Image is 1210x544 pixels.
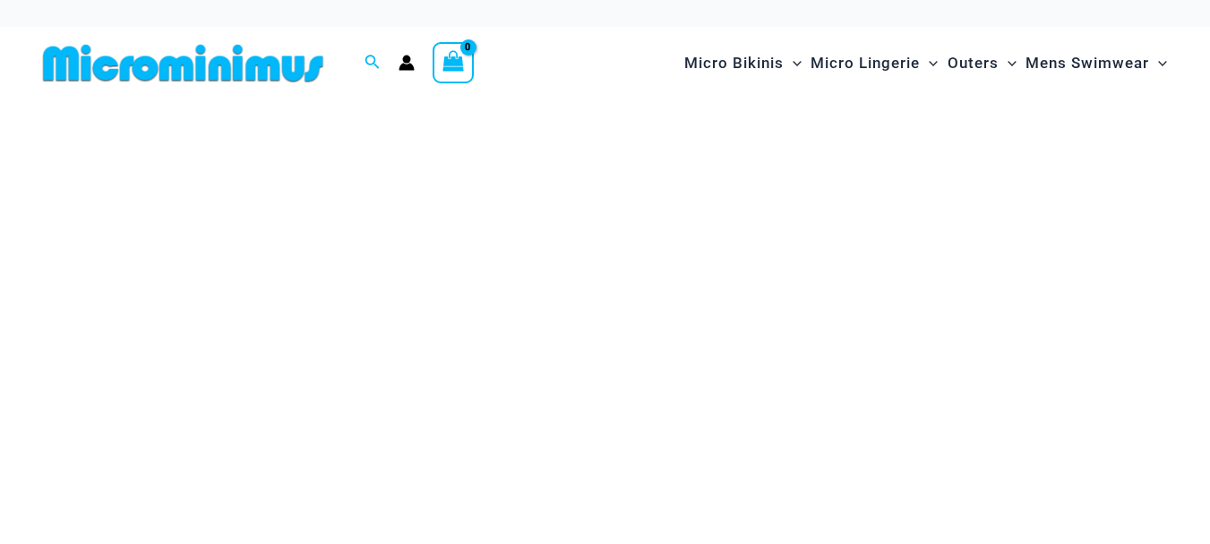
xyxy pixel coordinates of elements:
[433,42,474,83] a: View Shopping Cart, empty
[684,40,784,86] span: Micro Bikinis
[36,43,330,83] img: MM SHOP LOGO FLAT
[806,36,942,91] a: Micro LingerieMenu ToggleMenu Toggle
[943,36,1021,91] a: OutersMenu ToggleMenu Toggle
[948,40,999,86] span: Outers
[399,55,415,71] a: Account icon link
[365,52,381,74] a: Search icon link
[920,40,938,86] span: Menu Toggle
[1025,40,1149,86] span: Mens Swimwear
[1149,40,1167,86] span: Menu Toggle
[677,33,1174,93] nav: Site Navigation
[1021,36,1171,91] a: Mens SwimwearMenu ToggleMenu Toggle
[784,40,802,86] span: Menu Toggle
[811,40,920,86] span: Micro Lingerie
[680,36,806,91] a: Micro BikinisMenu ToggleMenu Toggle
[999,40,1017,86] span: Menu Toggle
